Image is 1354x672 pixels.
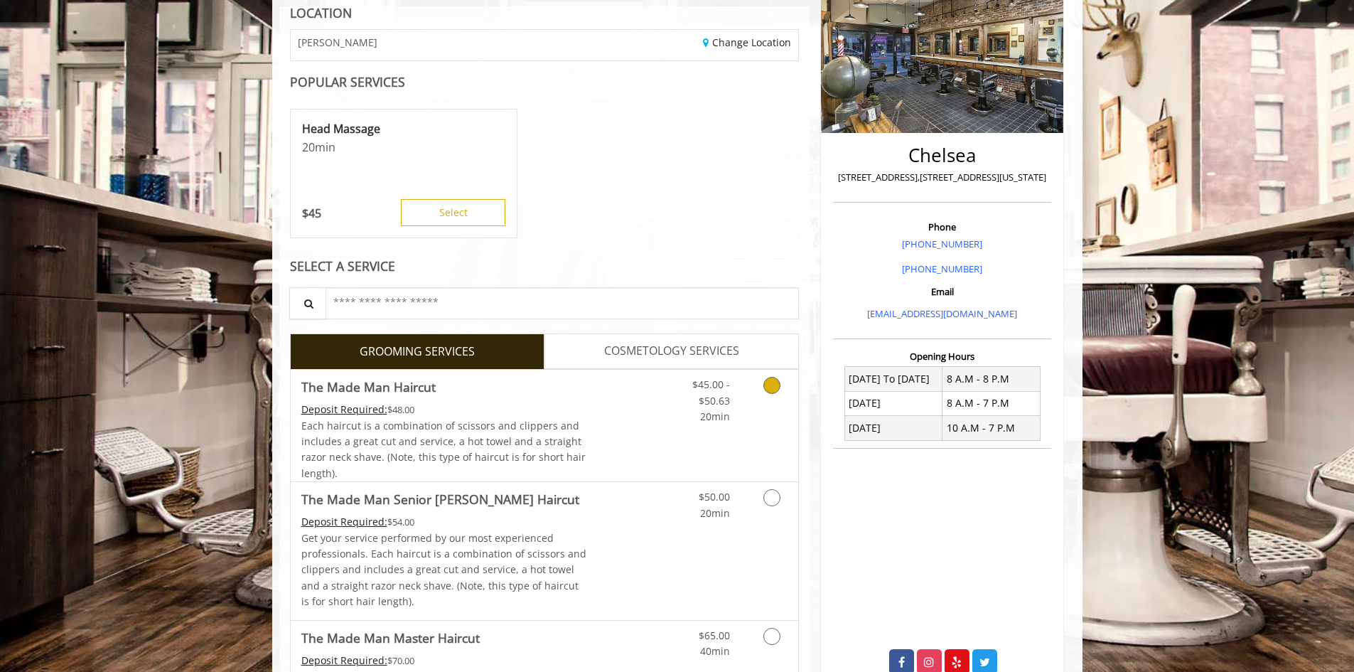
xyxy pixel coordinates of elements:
[867,307,1017,320] a: [EMAIL_ADDRESS][DOMAIN_NAME]
[699,629,730,642] span: $65.00
[301,515,387,528] span: This service needs some Advance to be paid before we block your appointment
[298,37,377,48] span: [PERSON_NAME]
[302,139,505,155] p: 20
[604,342,739,361] span: COSMETOLOGY SERVICES
[290,4,352,21] b: LOCATION
[844,367,942,391] td: [DATE] To [DATE]
[301,419,586,480] span: Each haircut is a combination of scissors and clippers and includes a great cut and service, a ho...
[692,378,730,407] span: $45.00 - $50.63
[301,530,587,610] p: Get your service performed by our most experienced professionals. Each haircut is a combination o...
[302,206,308,221] span: $
[301,402,587,417] div: $48.00
[844,391,942,415] td: [DATE]
[902,262,982,275] a: [PHONE_NUMBER]
[401,199,505,226] button: Select
[700,644,730,658] span: 40min
[301,402,387,416] span: This service needs some Advance to be paid before we block your appointment
[360,343,475,361] span: GROOMING SERVICES
[844,416,942,440] td: [DATE]
[902,238,982,250] a: [PHONE_NUMBER]
[837,222,1048,232] h3: Phone
[290,73,405,90] b: POPULAR SERVICES
[837,170,1048,185] p: [STREET_ADDRESS],[STREET_ADDRESS][US_STATE]
[301,489,579,509] b: The Made Man Senior [PERSON_NAME] Haircut
[700,506,730,520] span: 20min
[301,377,436,397] b: The Made Man Haircut
[837,145,1048,166] h2: Chelsea
[301,653,587,668] div: $70.00
[833,351,1051,361] h3: Opening Hours
[301,628,480,648] b: The Made Man Master Haircut
[942,367,1041,391] td: 8 A.M - 8 P.M
[315,139,335,155] span: min
[289,287,326,319] button: Service Search
[699,490,730,503] span: $50.00
[837,287,1048,297] h3: Email
[302,206,321,221] p: 45
[301,514,587,530] div: $54.00
[703,36,791,49] a: Change Location
[290,260,800,273] div: SELECT A SERVICE
[301,654,387,667] span: This service needs some Advance to be paid before we block your appointment
[942,416,1041,440] td: 10 A.M - 7 P.M
[302,121,505,137] p: Head Massage
[942,391,1041,415] td: 8 A.M - 7 P.M
[700,410,730,423] span: 20min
